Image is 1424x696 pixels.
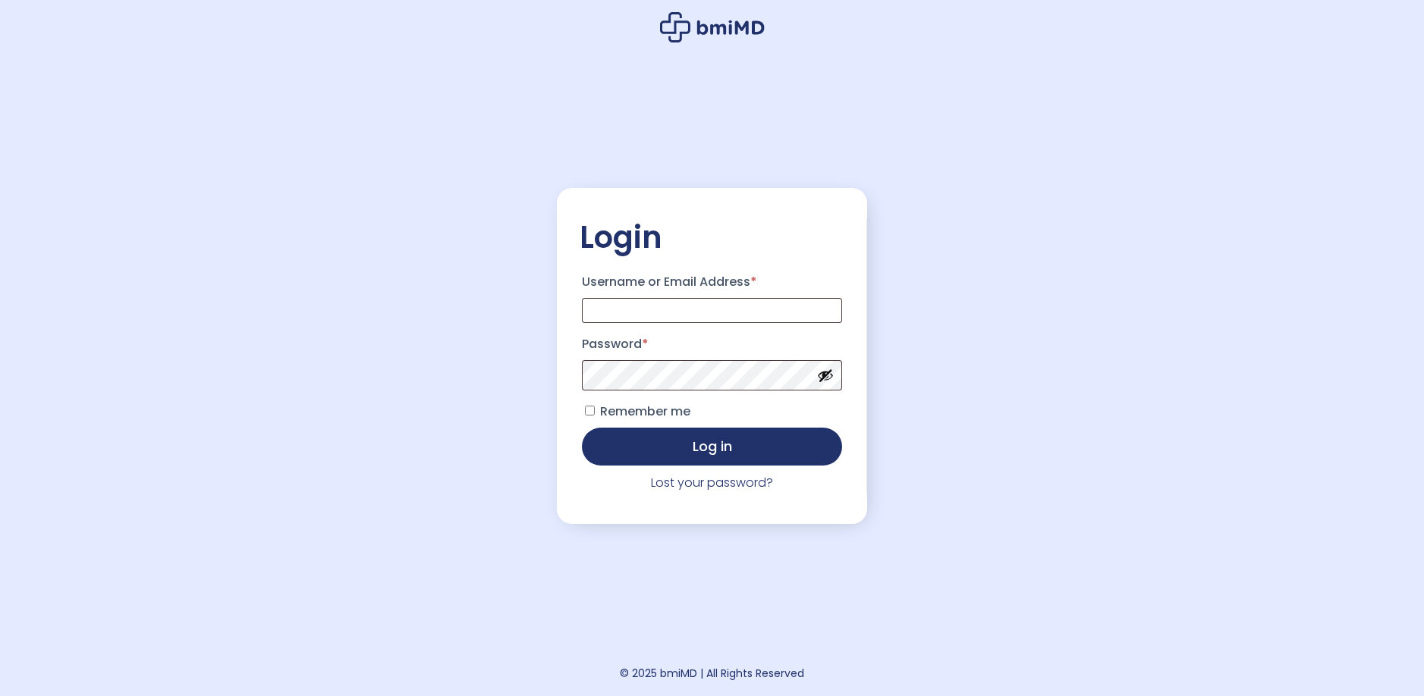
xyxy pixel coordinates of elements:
[817,367,834,384] button: Show password
[651,474,773,491] a: Lost your password?
[580,218,844,256] h2: Login
[582,270,842,294] label: Username or Email Address
[582,332,842,356] label: Password
[620,663,804,684] div: © 2025 bmiMD | All Rights Reserved
[585,406,595,415] input: Remember me
[582,428,842,466] button: Log in
[600,403,690,420] span: Remember me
